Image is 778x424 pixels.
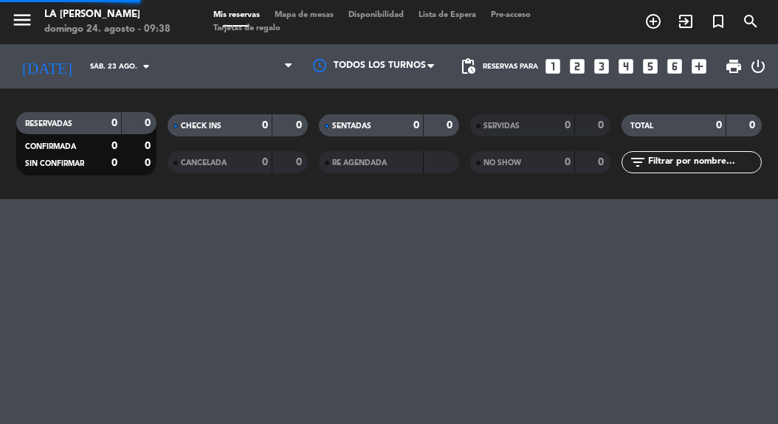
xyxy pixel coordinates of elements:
span: NO SHOW [483,159,521,167]
div: LOG OUT [748,44,767,88]
strong: 0 [111,118,117,128]
span: TOTAL [630,122,653,130]
strong: 0 [598,157,607,167]
span: RESERVADAS [25,120,72,128]
strong: 0 [145,141,154,151]
strong: 0 [447,120,455,131]
strong: 0 [111,141,117,151]
i: looks_4 [616,57,636,76]
i: [DATE] [11,51,83,81]
strong: 0 [565,157,571,167]
i: add_box [689,57,709,76]
span: SENTADAS [332,122,371,130]
button: menu [11,9,33,36]
i: turned_in_not [709,13,727,30]
span: pending_actions [459,58,477,75]
i: search [742,13,760,30]
strong: 0 [262,120,268,131]
i: menu [11,9,33,31]
input: Filtrar por nombre... [647,154,761,170]
span: Disponibilidad [341,11,411,19]
strong: 0 [145,118,154,128]
span: Mapa de mesas [267,11,341,19]
span: CONFIRMADA [25,143,76,150]
strong: 0 [716,120,722,131]
strong: 0 [565,120,571,131]
strong: 0 [296,120,305,131]
span: Mis reservas [206,11,267,19]
span: SIN CONFIRMAR [25,160,84,167]
i: power_settings_new [749,58,767,75]
i: looks_6 [665,57,684,76]
strong: 0 [296,157,305,167]
i: filter_list [629,153,647,171]
strong: 0 [598,120,607,131]
i: exit_to_app [677,13,695,30]
i: arrow_drop_down [137,58,155,75]
span: Reservas para [483,63,538,71]
strong: 0 [749,120,758,131]
span: print [725,58,743,75]
strong: 0 [413,120,419,131]
strong: 0 [262,157,268,167]
i: looks_5 [641,57,660,76]
strong: 0 [111,158,117,168]
span: SERVIDAS [483,122,520,130]
span: Pre-acceso [483,11,538,19]
span: CHECK INS [181,122,221,130]
i: looks_3 [592,57,611,76]
i: add_circle_outline [644,13,662,30]
div: domingo 24. agosto - 09:38 [44,22,171,37]
i: looks_one [543,57,562,76]
span: CANCELADA [181,159,227,167]
i: looks_two [568,57,587,76]
span: RE AGENDADA [332,159,387,167]
div: LA [PERSON_NAME] [44,7,171,22]
span: Tarjetas de regalo [206,24,288,32]
span: Lista de Espera [411,11,483,19]
strong: 0 [145,158,154,168]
